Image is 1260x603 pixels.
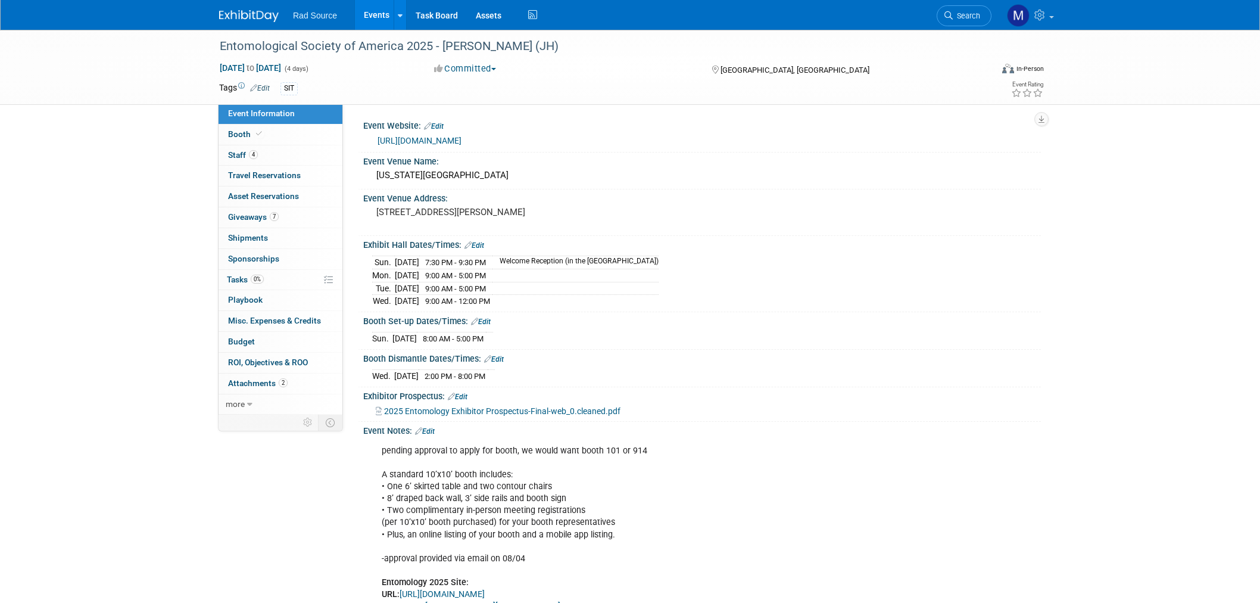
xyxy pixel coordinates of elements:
div: SIT [280,82,298,95]
span: Playbook [228,295,263,304]
a: Sponsorships [219,249,342,269]
a: Staff4 [219,145,342,166]
td: [DATE] [395,295,419,307]
a: Attachments2 [219,374,342,394]
span: Sponsorships [228,254,279,263]
td: [DATE] [395,282,419,295]
span: 9:00 AM - 5:00 PM [425,284,486,293]
a: Edit [484,355,504,363]
div: [US_STATE][GEOGRAPHIC_DATA] [372,166,1032,185]
div: Event Venue Address: [363,189,1041,204]
span: 4 [249,150,258,159]
span: Booth [228,129,264,139]
a: Travel Reservations [219,166,342,186]
a: [URL][DOMAIN_NAME] [378,136,461,145]
a: Edit [471,318,491,326]
span: 7 [270,212,279,221]
span: Event Information [228,108,295,118]
div: Exhibit Hall Dates/Times: [363,236,1041,251]
span: more [226,399,245,409]
td: Mon. [372,269,395,282]
a: 2025 Entomology Exhibitor Prospectus-Final-web_0.cleaned.pdf [376,406,620,416]
td: [DATE] [395,269,419,282]
div: Event Format [921,62,1044,80]
span: [GEOGRAPHIC_DATA], [GEOGRAPHIC_DATA] [721,66,869,74]
span: Tasks [227,275,264,284]
td: Tags [219,82,270,95]
span: 0% [251,275,264,284]
a: Search [937,5,991,26]
span: 7:30 PM - 9:30 PM [425,258,486,267]
td: Wed. [372,295,395,307]
div: Entomological Society of America 2025 - [PERSON_NAME] (JH) [216,36,974,57]
div: Event Rating [1011,82,1043,88]
span: Travel Reservations [228,170,301,180]
b: Entomology 2025 Site: [382,577,469,588]
img: Melissa Conboy [1007,4,1030,27]
span: to [245,63,256,73]
div: Exhibitor Prospectus: [363,387,1041,403]
a: more [219,394,342,415]
div: Event Notes: [363,422,1041,437]
div: Booth Set-up Dates/Times: [363,312,1041,328]
a: Edit [424,122,444,130]
a: ROI, Objectives & ROO [219,353,342,373]
a: [URL][DOMAIN_NAME] [400,589,485,599]
td: Sun. [372,332,392,345]
span: Budget [228,337,255,346]
a: Budget [219,332,342,352]
span: Rad Source [293,11,337,20]
a: Playbook [219,290,342,310]
button: Committed [430,63,501,75]
img: ExhibitDay [219,10,279,22]
a: Edit [464,241,484,250]
span: Search [953,11,980,20]
a: Booth [219,125,342,145]
a: Event Information [219,104,342,124]
span: ROI, Objectives & ROO [228,358,308,367]
a: Edit [250,84,270,92]
a: Misc. Expenses & Credits [219,311,342,331]
div: Event Venue Name: [363,153,1041,167]
span: Misc. Expenses & Credits [228,316,321,325]
td: Wed. [372,370,394,383]
span: Attachments [228,378,288,388]
td: [DATE] [394,370,419,383]
a: Edit [448,393,467,401]
div: Booth Dismantle Dates/Times: [363,350,1041,365]
td: [DATE] [392,332,417,345]
a: Shipments [219,228,342,248]
img: Format-Inperson.png [1002,64,1014,73]
pre: [STREET_ADDRESS][PERSON_NAME] [376,207,632,217]
span: 9:00 AM - 5:00 PM [425,271,486,280]
div: Event Website: [363,117,1041,132]
span: 2 [279,378,288,387]
a: Giveaways7 [219,207,342,228]
a: Tasks0% [219,270,342,290]
span: 2:00 PM - 8:00 PM [425,372,485,381]
a: Asset Reservations [219,187,342,207]
b: URL: [382,589,400,599]
td: [DATE] [395,256,419,269]
span: 8:00 AM - 5:00 PM [423,334,484,343]
span: Shipments [228,233,268,243]
td: Sun. [372,256,395,269]
span: 9:00 AM - 12:00 PM [425,297,490,306]
td: Toggle Event Tabs [319,415,343,430]
div: In-Person [1016,64,1044,73]
span: (4 days) [283,65,308,73]
span: 2025 Entomology Exhibitor Prospectus-Final-web_0.cleaned.pdf [384,406,620,416]
a: Edit [415,427,435,436]
td: Personalize Event Tab Strip [298,415,319,430]
td: Tue. [372,282,395,295]
i: Booth reservation complete [256,130,262,137]
span: [DATE] [DATE] [219,63,282,73]
td: Welcome Reception (in the [GEOGRAPHIC_DATA]) [492,256,659,269]
span: Asset Reservations [228,191,299,201]
span: Staff [228,150,258,160]
span: Giveaways [228,212,279,222]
